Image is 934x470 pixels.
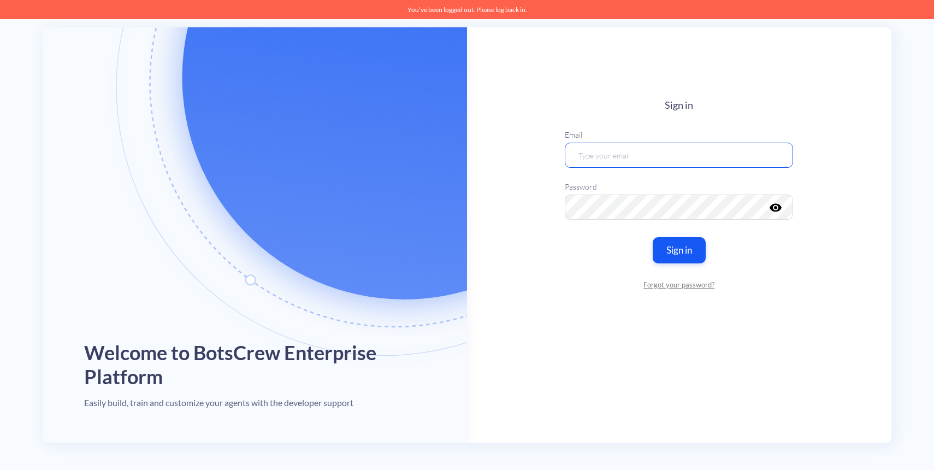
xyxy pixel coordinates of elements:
[84,397,353,408] h4: Easily build, train and customize your agents with the developer support
[84,341,425,388] h1: Welcome to BotsCrew Enterprise Platform
[565,99,793,111] h4: Sign in
[565,142,793,167] input: Type your email
[653,237,706,263] button: Sign in
[565,279,793,290] a: Forgot your password?
[565,180,793,192] label: Password
[407,5,527,14] span: You’ve been logged out. Please log back in.
[770,201,783,214] i: visibility
[770,201,781,207] button: visibility
[565,128,793,140] label: Email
